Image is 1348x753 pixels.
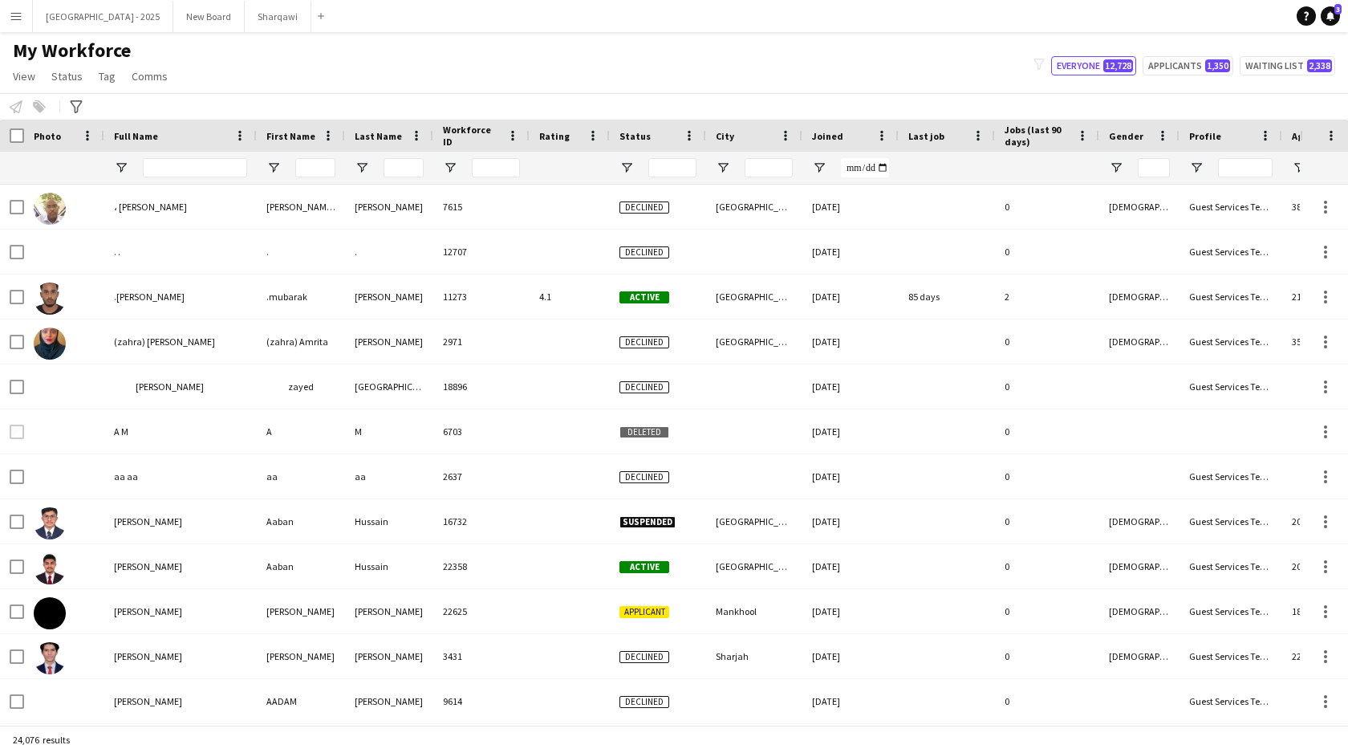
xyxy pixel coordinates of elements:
[1099,589,1179,633] div: [DEMOGRAPHIC_DATA]
[345,544,433,588] div: Hussain
[245,1,311,32] button: Sharqawi
[1179,185,1282,229] div: Guest Services Team
[1109,161,1123,175] button: Open Filter Menu
[619,606,669,618] span: Applicant
[706,589,802,633] div: Mankhool
[1109,130,1143,142] span: Gender
[841,158,889,177] input: Joined Filter Input
[114,381,204,393] span: ⠀⠀⠀[PERSON_NAME]
[530,275,610,319] div: 4.1
[619,516,676,528] span: Suspended
[173,1,245,32] button: New Board
[125,66,174,87] a: Comms
[1103,59,1133,72] span: 12,728
[1321,6,1340,26] a: 3
[114,515,182,527] span: [PERSON_NAME]
[619,426,669,438] span: Deleted
[995,589,1099,633] div: 0
[802,679,899,723] div: [DATE]
[34,193,66,225] img: ، mohammed Hassan
[619,471,669,483] span: Declined
[345,275,433,319] div: [PERSON_NAME]
[802,454,899,499] div: [DATE]
[433,230,530,274] div: 12707
[355,130,402,142] span: Last Name
[1292,130,1309,142] span: Age
[345,320,433,364] div: [PERSON_NAME]
[433,499,530,543] div: 16732
[706,544,802,588] div: [GEOGRAPHIC_DATA]
[1240,56,1335,75] button: Waiting list2,338
[619,381,669,393] span: Declined
[114,560,182,572] span: [PERSON_NAME]
[114,470,138,482] span: aa aa
[114,246,120,258] span: . .
[802,230,899,274] div: [DATE]
[33,1,173,32] button: [GEOGRAPHIC_DATA] - 2025
[1334,4,1342,14] span: 3
[114,605,182,617] span: [PERSON_NAME]
[802,634,899,678] div: [DATE]
[1179,275,1282,319] div: Guest Services Team
[257,230,345,274] div: .
[706,275,802,319] div: [GEOGRAPHIC_DATA]
[802,320,899,364] div: [DATE]
[34,283,66,315] img: .mubarak Ali
[257,589,345,633] div: [PERSON_NAME]
[1099,634,1179,678] div: [DEMOGRAPHIC_DATA]
[355,161,369,175] button: Open Filter Menu
[619,161,634,175] button: Open Filter Menu
[1099,544,1179,588] div: [DEMOGRAPHIC_DATA]
[433,364,530,409] div: 18896
[345,589,433,633] div: [PERSON_NAME]
[619,651,669,663] span: Declined
[34,597,66,629] img: Aabid Anas
[114,425,128,438] span: A M
[995,499,1099,543] div: 0
[619,561,669,573] span: Active
[1218,158,1273,177] input: Profile Filter Input
[1292,161,1306,175] button: Open Filter Menu
[1179,679,1282,723] div: Guest Services Team
[433,589,530,633] div: 22625
[433,634,530,678] div: 3431
[1005,124,1070,148] span: Jobs (last 90 days)
[995,275,1099,319] div: 2
[10,425,24,439] input: Row Selection is disabled for this row (unchecked)
[802,275,899,319] div: [DATE]
[345,634,433,678] div: [PERSON_NAME]
[1179,364,1282,409] div: Guest Services Team
[802,499,899,543] div: [DATE]
[995,364,1099,409] div: 0
[257,275,345,319] div: .mubarak
[257,634,345,678] div: [PERSON_NAME]
[995,185,1099,229] div: 0
[1179,320,1282,364] div: Guest Services Team
[345,185,433,229] div: [PERSON_NAME]
[1179,544,1282,588] div: Guest Services Team
[257,454,345,499] div: aa
[1179,589,1282,633] div: Guest Services Team
[257,364,345,409] div: ⠀⠀⠀zayed
[433,454,530,499] div: 2637
[257,679,345,723] div: AADAM
[908,130,944,142] span: Last job
[34,130,61,142] span: Photo
[1099,185,1179,229] div: [DEMOGRAPHIC_DATA]
[1099,320,1179,364] div: [DEMOGRAPHIC_DATA]
[539,130,570,142] span: Rating
[34,642,66,674] img: Aabid Mohamed
[995,544,1099,588] div: 0
[802,364,899,409] div: [DATE]
[1138,158,1170,177] input: Gender Filter Input
[812,161,826,175] button: Open Filter Menu
[1179,230,1282,274] div: Guest Services Team
[716,161,730,175] button: Open Filter Menu
[802,409,899,454] div: [DATE]
[6,66,42,87] a: View
[345,454,433,499] div: aa
[67,97,86,116] app-action-btn: Advanced filters
[619,696,669,708] span: Declined
[34,328,66,360] img: (zahra) Amrita Budhrani
[899,275,995,319] div: 85 days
